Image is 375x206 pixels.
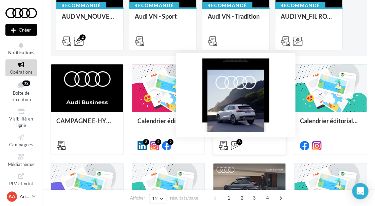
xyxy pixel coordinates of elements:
[143,139,149,145] div: 3
[219,69,280,76] div: CAMPAGNE HYBRIDE RECHARGEABLE
[202,2,252,9] div: Recommandé
[262,192,273,203] span: 4
[208,13,264,26] div: Audi VN - Tradition
[8,180,34,199] span: PLV et print personnalisable
[5,132,37,149] a: Campagnes
[12,90,31,102] span: Boîte de réception
[5,79,37,104] a: Boîte de réception32
[56,2,106,9] div: Recommandé
[236,139,242,145] div: 3
[10,69,33,75] span: Opérations
[149,194,166,203] button: 12
[135,13,191,26] div: Audi VN - Sport
[5,24,37,36] button: Créer
[9,142,33,147] span: Campagnes
[8,162,35,167] span: Médiathèque
[20,193,29,200] p: Audi [GEOGRAPHIC_DATA]
[79,34,86,40] div: 2
[9,116,33,128] span: Visibilité en ligne
[137,117,199,131] div: Calendrier éditorial national : semaine du 22.09 au 28.09
[237,192,247,203] span: 2
[223,192,234,203] span: 1
[5,40,37,57] button: Notifications
[275,2,325,9] div: Recommandé
[300,117,361,131] div: Calendrier éditorial national : semaine du 15.09 au 21.09
[129,2,179,9] div: Recommandé
[219,81,280,149] div: Voici les assets permettant de communiquer sur la gamme hybride rechargeable. Modèles : Nouvelle ...
[167,139,173,145] div: 2
[352,183,368,199] div: Open Intercom Messenger
[170,195,198,201] span: résultats/page
[56,117,118,131] div: CAMPAGNE E-HYBRID OCTOBRE B2B
[152,196,158,201] span: 12
[155,139,161,145] div: 2
[5,106,37,129] a: Visibilité en ligne
[22,80,30,86] div: 32
[5,190,37,203] a: AA Audi [GEOGRAPHIC_DATA]
[62,13,118,26] div: AUD VN_NOUVELLE A6 e-tron
[5,24,37,36] div: Nouvelle campagne
[249,192,260,203] span: 3
[5,152,37,168] a: Médiathèque
[5,59,37,76] a: Opérations
[5,171,37,201] a: PLV et print personnalisable
[8,193,15,200] span: AA
[8,50,34,55] span: Notifications
[130,195,145,201] span: Afficher
[281,13,337,26] div: AUDI VN_FIL ROUGE 2025 - A1, Q2, Q3, Q5 et Q4 e-tron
